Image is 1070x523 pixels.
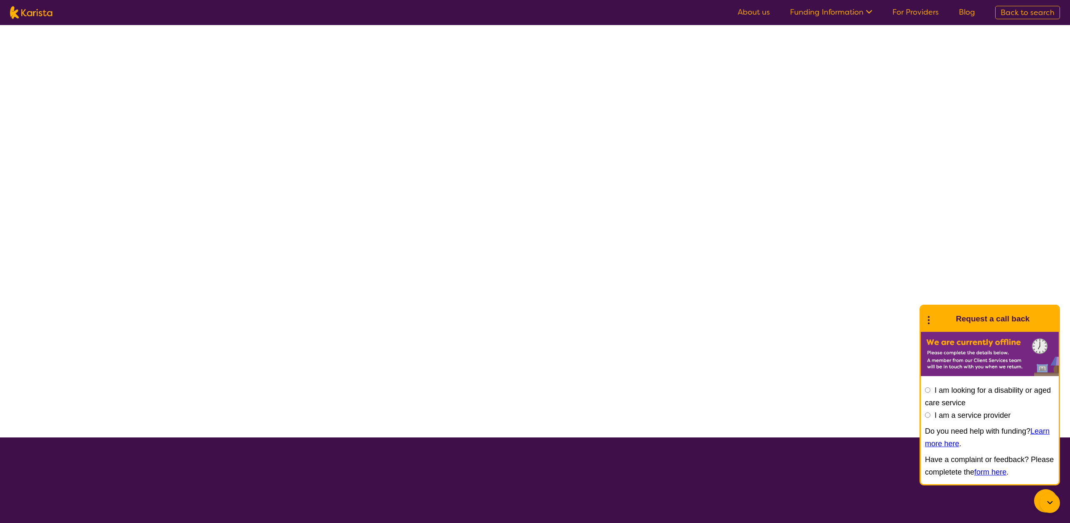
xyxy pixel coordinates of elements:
a: Back to search [995,6,1060,19]
img: Karista logo [10,6,52,19]
h1: Request a call back [956,313,1029,325]
img: Karista [934,311,951,327]
label: I am a service provider [935,411,1011,419]
label: I am looking for a disability or aged care service [925,386,1051,407]
a: For Providers [892,7,939,17]
p: Have a complaint or feedback? Please completete the . [925,453,1055,478]
img: Karista offline chat form to request call back [921,332,1059,376]
a: About us [738,7,770,17]
button: Channel Menu [1034,489,1057,513]
p: Do you need help with funding? . [925,425,1055,450]
a: form here [974,468,1006,476]
span: Back to search [1001,8,1055,18]
a: Blog [959,7,975,17]
a: Funding Information [790,7,872,17]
